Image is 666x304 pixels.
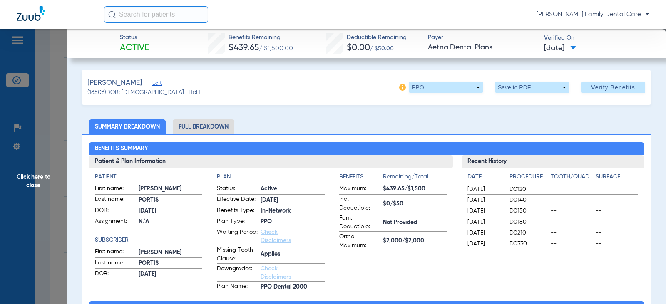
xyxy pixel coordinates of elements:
[229,33,293,42] span: Benefits Remaining
[509,196,547,204] span: D0140
[428,33,537,42] span: Payer
[261,185,325,193] span: Active
[120,33,149,42] span: Status
[261,283,325,292] span: PPO Dental 2000
[108,11,116,18] img: Search Icon
[596,196,638,204] span: --
[551,218,593,226] span: --
[139,270,203,279] span: [DATE]
[139,217,203,226] span: N/A
[217,264,258,281] span: Downgrades:
[495,82,569,93] button: Save to PDF
[89,119,166,134] li: Summary Breakdown
[551,173,593,184] app-breakdown-title: Tooth/Quad
[462,155,644,168] h3: Recent History
[217,173,325,181] h4: Plan
[87,88,200,97] span: (18506) DOB: [DEMOGRAPHIC_DATA] - HoH
[467,173,502,181] h4: Date
[89,142,644,156] h2: Benefits Summary
[95,195,136,205] span: Last name:
[120,42,149,54] span: Active
[347,44,370,52] span: $0.00
[95,247,136,257] span: First name:
[581,82,645,93] button: Verify Benefits
[139,185,203,193] span: [PERSON_NAME]
[217,217,258,227] span: Plan Type:
[95,173,203,181] h4: Patient
[467,173,502,184] app-breakdown-title: Date
[95,206,136,216] span: DOB:
[339,214,380,231] span: Fam. Deductible:
[596,229,638,237] span: --
[139,207,203,215] span: [DATE]
[139,259,203,268] span: PORTIS
[104,6,208,23] input: Search for patients
[95,217,136,227] span: Assignment:
[467,207,502,215] span: [DATE]
[17,6,45,21] img: Zuub Logo
[467,196,502,204] span: [DATE]
[383,218,447,227] span: Not Provided
[339,232,380,250] span: Ortho Maximum:
[139,248,203,257] span: [PERSON_NAME]
[261,229,291,243] a: Check Disclaimers
[509,229,547,237] span: D0210
[383,185,447,193] span: $439.65/$1,500
[537,10,649,19] span: [PERSON_NAME] Family Dental Care
[467,185,502,193] span: [DATE]
[173,119,234,134] li: Full Breakdown
[509,173,547,184] app-breakdown-title: Procedure
[596,173,638,181] h4: Surface
[551,240,593,248] span: --
[370,46,394,52] span: / $50.00
[259,45,293,52] span: / $1,500.00
[544,34,653,42] span: Verified On
[95,269,136,279] span: DOB:
[261,207,325,215] span: In-Network
[544,43,576,54] span: [DATE]
[339,195,380,213] span: Ind. Deductible:
[152,80,160,88] span: Edit
[383,200,447,208] span: $0/$50
[383,237,447,245] span: $2,000/$2,000
[261,250,325,259] span: Applies
[95,259,136,269] span: Last name:
[509,185,547,193] span: D0120
[467,240,502,248] span: [DATE]
[261,266,291,280] a: Check Disclaimers
[383,173,447,184] span: Remaining/Total
[139,196,203,205] span: PORTIS
[551,185,593,193] span: --
[217,228,258,245] span: Waiting Period:
[89,155,453,168] h3: Patient & Plan Information
[509,240,547,248] span: D0330
[261,196,325,205] span: [DATE]
[509,207,547,215] span: D0150
[261,217,325,226] span: PPO
[87,78,142,88] span: [PERSON_NAME]
[339,184,380,194] span: Maximum:
[217,282,258,292] span: Plan Name:
[217,246,258,263] span: Missing Tooth Clause:
[467,229,502,237] span: [DATE]
[596,218,638,226] span: --
[596,207,638,215] span: --
[596,173,638,184] app-breakdown-title: Surface
[551,229,593,237] span: --
[95,184,136,194] span: First name:
[428,42,537,53] span: Aetna Dental Plans
[509,173,547,181] h4: Procedure
[347,33,407,42] span: Deductible Remaining
[217,195,258,205] span: Effective Date:
[467,218,502,226] span: [DATE]
[399,84,406,91] img: info-icon
[229,44,259,52] span: $439.65
[217,184,258,194] span: Status:
[95,236,203,245] h4: Subscriber
[339,173,383,184] app-breakdown-title: Benefits
[339,173,383,181] h4: Benefits
[509,218,547,226] span: D0180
